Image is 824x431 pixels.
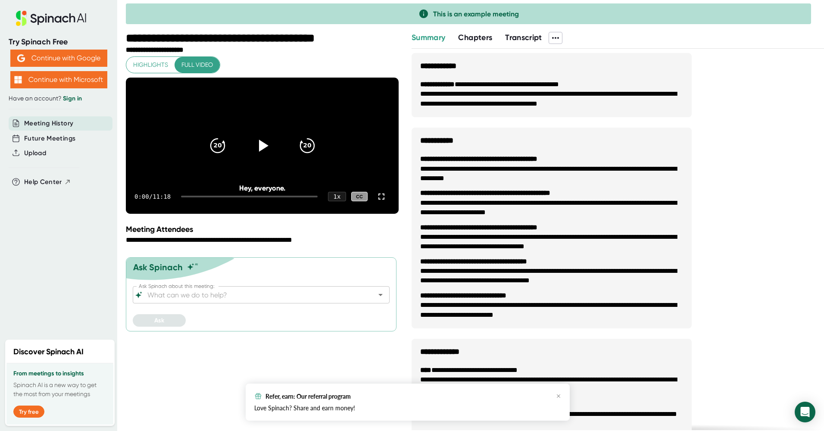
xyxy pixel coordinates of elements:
button: Transcript [505,32,542,44]
button: Open [375,289,387,301]
div: Open Intercom Messenger [795,402,815,422]
div: Try Spinach Free [9,37,109,47]
button: Continue with Google [10,50,107,67]
button: Try free [13,406,44,418]
span: Summary [412,33,445,42]
a: Sign in [63,95,82,102]
span: Full video [181,59,213,70]
button: Continue with Microsoft [10,71,107,88]
div: Ask Spinach [133,262,183,272]
button: Full video [175,57,220,73]
span: This is an example meeting [433,10,519,18]
div: 1 x [328,192,346,201]
button: Future Meetings [24,134,75,144]
button: Help Center [24,177,71,187]
span: Ask [154,317,164,324]
button: Summary [412,32,445,44]
div: 0:00 / 11:18 [134,193,171,200]
span: Help Center [24,177,62,187]
span: Chapters [458,33,492,42]
h2: Discover Spinach AI [13,346,84,358]
span: Transcript [505,33,542,42]
div: Have an account? [9,95,109,103]
button: Meeting History [24,119,73,128]
span: Highlights [133,59,168,70]
div: Meeting Attendees [126,225,401,234]
div: CC [351,192,368,202]
img: Aehbyd4JwY73AAAAAElFTkSuQmCC [17,54,25,62]
input: What can we do to help? [146,289,362,301]
div: Hey, everyone. [153,184,371,192]
button: Upload [24,148,46,158]
h3: From meetings to insights [13,370,106,377]
p: Spinach AI is a new way to get the most from your meetings [13,381,106,399]
button: Highlights [126,57,175,73]
button: Ask [133,314,186,327]
button: Chapters [458,32,492,44]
